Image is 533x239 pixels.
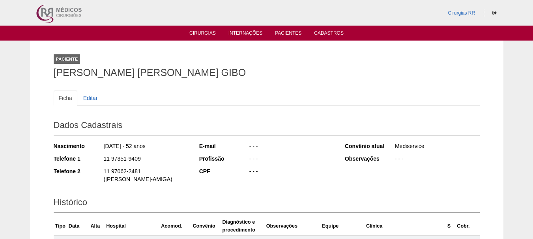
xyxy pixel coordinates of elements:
div: - - - [249,167,334,177]
th: Hospital [105,217,159,236]
div: Telefone 1 [54,155,103,163]
a: Ficha [54,91,77,106]
h1: [PERSON_NAME] [PERSON_NAME] GIBO [54,68,480,78]
th: Tipo [54,217,67,236]
th: S [446,217,456,236]
div: 11 97351-9409 [103,155,189,165]
th: Convênio [191,217,221,236]
div: Convênio atual [345,142,394,150]
th: Clínica [365,217,446,236]
a: Cadastros [314,30,344,38]
div: Observações [345,155,394,163]
th: Alta [86,217,105,236]
i: Sair [492,11,497,15]
a: Internações [228,30,263,38]
th: Data [67,217,86,236]
div: - - - [249,155,334,165]
div: Mediservice [394,142,480,152]
div: E-mail [199,142,249,150]
div: Telefone 2 [54,167,103,175]
h2: Dados Cadastrais [54,117,480,135]
th: Diagnóstico e procedimento [221,217,265,236]
div: CPF [199,167,249,175]
a: Cirurgias [189,30,216,38]
th: Acomod. [159,217,191,236]
div: Nascimento [54,142,103,150]
a: Editar [78,91,103,106]
div: - - - [249,142,334,152]
div: Paciente [54,54,80,64]
div: Profissão [199,155,249,163]
div: 11 97062-2481 ([PERSON_NAME]-AMIGA) [103,167,189,185]
a: Cirurgias RR [448,10,475,16]
th: Cobr. [455,217,471,236]
th: Observações [265,217,321,236]
div: - - - [394,155,480,165]
th: Equipe [320,217,365,236]
div: [DATE] - 52 anos [103,142,189,152]
a: Pacientes [275,30,301,38]
h2: Histórico [54,195,480,213]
